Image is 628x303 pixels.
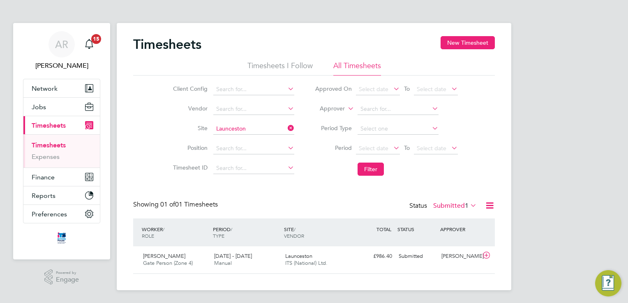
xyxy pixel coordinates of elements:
button: Finance [23,168,100,186]
a: Expenses [32,153,60,161]
span: Powered by [56,269,79,276]
span: AR [55,39,68,50]
img: itsconstruction-logo-retina.png [56,232,67,245]
div: Timesheets [23,134,100,168]
label: Vendor [171,105,208,112]
span: Preferences [32,210,67,218]
li: All Timesheets [333,61,381,76]
div: WORKER [140,222,211,243]
label: Client Config [171,85,208,92]
label: Approved On [315,85,352,92]
span: TOTAL [376,226,391,232]
label: Timesheet ID [171,164,208,171]
div: Status [409,200,478,212]
span: Select date [417,145,446,152]
a: Go to home page [23,232,100,245]
span: / [231,226,232,232]
span: Launceston [285,252,312,259]
nav: Main navigation [13,23,110,259]
input: Search for... [213,163,294,174]
input: Select one [358,123,439,135]
div: SITE [282,222,353,243]
span: Select date [417,85,446,93]
span: [PERSON_NAME] [143,252,185,259]
button: Filter [358,163,384,176]
button: Engage Resource Center [595,270,621,296]
button: Reports [23,186,100,204]
a: Timesheets [32,141,66,149]
span: / [294,226,296,232]
a: 15 [81,31,97,57]
input: Search for... [213,84,294,95]
button: New Timesheet [441,36,495,49]
button: Timesheets [23,116,100,134]
input: Search for... [213,103,294,115]
button: Jobs [23,98,100,116]
label: Position [171,144,208,151]
span: Adam Roseveare [23,61,100,71]
span: ITS (National) Ltd. [285,259,328,266]
span: Finance [32,173,55,181]
input: Search for... [213,123,294,135]
div: Showing [133,200,219,209]
span: Gate Person (Zone 4) [143,259,193,266]
span: [DATE] - [DATE] [214,252,252,259]
button: Network [23,79,100,97]
span: ROLE [142,232,154,239]
label: Submitted [433,202,477,210]
label: Site [171,124,208,132]
span: Jobs [32,103,46,111]
div: [PERSON_NAME] [438,250,481,263]
span: VENDOR [284,232,304,239]
label: Approver [308,105,345,113]
div: Submitted [395,250,438,263]
div: £986.40 [353,250,395,263]
span: 01 of [160,200,175,209]
span: 15 [91,34,101,44]
span: Select date [359,145,388,152]
span: Network [32,85,58,92]
a: Powered byEngage [44,269,79,285]
span: Select date [359,85,388,93]
label: Period Type [315,124,352,132]
div: STATUS [395,222,438,236]
span: TYPE [213,232,224,239]
div: PERIOD [211,222,282,243]
span: Manual [214,259,232,266]
h2: Timesheets [133,36,201,53]
span: To [402,83,412,94]
label: Period [315,144,352,151]
a: AR[PERSON_NAME] [23,31,100,71]
span: Timesheets [32,122,66,129]
span: Engage [56,276,79,283]
span: To [402,142,412,153]
input: Search for... [358,103,439,115]
span: 01 Timesheets [160,200,218,209]
li: Timesheets I Follow [247,61,313,76]
input: Search for... [213,143,294,154]
button: Preferences [23,205,100,223]
span: / [163,226,164,232]
span: 1 [465,202,469,210]
span: Reports [32,192,55,200]
div: APPROVER [438,222,481,236]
